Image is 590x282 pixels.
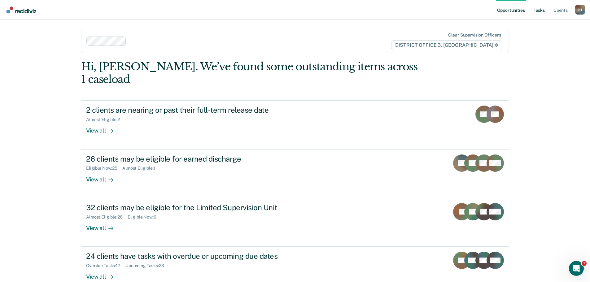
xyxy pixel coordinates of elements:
[448,33,501,38] div: Clear supervision officers
[575,5,585,15] button: Profile dropdown button
[86,117,125,122] div: Almost Eligible : 2
[86,268,121,280] div: View all
[86,203,304,212] div: 32 clients may be eligible for the Limited Supervision Unit
[81,100,509,149] a: 2 clients are nearing or past their full-term release dateAlmost Eligible:2View all
[81,198,509,247] a: 32 clients may be eligible for the Limited Supervision UnitAlmost Eligible:26Eligible Now:6View all
[128,215,161,220] div: Eligible Now : 6
[86,219,121,232] div: View all
[391,40,502,50] span: DISTRICT OFFICE 3, [GEOGRAPHIC_DATA]
[86,252,304,261] div: 24 clients have tasks with overdue or upcoming due dates
[125,263,169,268] div: Upcoming Tasks : 23
[86,106,304,115] div: 2 clients are nearing or past their full-term release date
[86,122,121,134] div: View all
[7,7,36,13] img: Recidiviz
[81,150,509,198] a: 26 clients may be eligible for earned dischargeEligible Now:25Almost Eligible:1View all
[81,60,423,86] div: Hi, [PERSON_NAME]. We’ve found some outstanding items across 1 caseload
[569,261,584,276] iframe: Intercom live chat
[86,154,304,163] div: 26 clients may be eligible for earned discharge
[122,166,160,171] div: Almost Eligible : 1
[86,171,121,183] div: View all
[86,166,122,171] div: Eligible Now : 25
[86,263,125,268] div: Overdue Tasks : 17
[582,261,587,266] span: 1
[86,215,128,220] div: Almost Eligible : 26
[575,5,585,15] div: N J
